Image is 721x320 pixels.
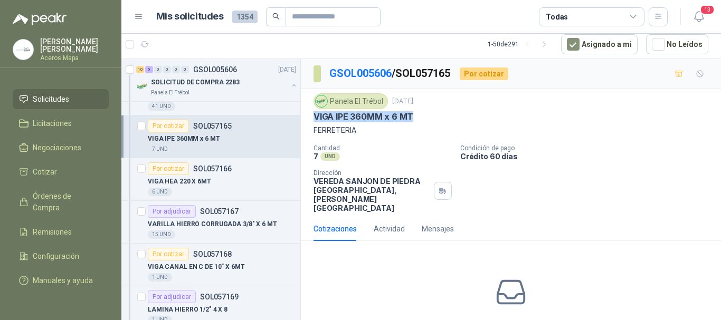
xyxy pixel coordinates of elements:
a: Configuración [13,246,109,266]
p: VARILLA HIERRO CORRUGADA 3/8" X 6 MT [148,219,277,229]
div: 1 - 50 de 291 [488,36,553,53]
p: / SOL057165 [329,65,451,82]
p: SOLICITUD DE COMPRA 2283 [151,77,240,88]
span: Configuración [33,250,79,262]
p: Panela El Trébol [151,89,189,97]
a: Manuales y ayuda [13,270,109,290]
span: Manuales y ayuda [33,275,93,286]
p: VIGA CANAL EN C DE 10” X 6MT [148,262,245,272]
div: Panela El Trébol [314,93,388,109]
div: 15 UND [148,230,175,239]
span: 13 [700,5,715,15]
div: Por cotizar [148,120,189,132]
p: VIGA IPE 360MM x 6 MT [314,111,413,122]
div: 6 UND [148,188,172,196]
a: Licitaciones [13,113,109,133]
span: 1354 [232,11,258,23]
a: Órdenes de Compra [13,186,109,218]
img: Company Logo [136,80,149,93]
a: Por cotizarSOL057166VIGA HEA 220 X 6MT6 UND [121,158,300,201]
button: No Leídos [646,34,708,54]
p: Cantidad [314,144,452,152]
div: UND [320,152,340,161]
div: 6 [145,66,153,73]
div: 1 UND [148,273,172,282]
img: Logo peakr [13,13,67,25]
div: Por cotizar [148,162,189,175]
div: 0 [154,66,162,73]
div: Cotizaciones [314,223,357,235]
div: Por adjudicar [148,290,196,303]
div: Actividad [374,223,405,235]
p: Condición de pago [460,144,717,152]
a: Negociaciones [13,138,109,158]
img: Company Logo [13,40,33,60]
a: Por cotizarSOL057165VIGA IPE 360MM x 6 MT7 UND [121,115,300,158]
p: 7 [314,152,318,161]
p: LAMINA HIERRO 1/2" 4 X 8 [148,305,227,315]
div: 0 [172,66,180,73]
p: [PERSON_NAME] [PERSON_NAME] [40,38,109,53]
p: Aceros Mapa [40,55,109,61]
div: Mensajes [422,223,454,235]
p: FERRETERIA [314,124,708,136]
div: 0 [181,66,189,73]
img: Company Logo [316,95,327,107]
div: Por adjudicar [148,205,196,218]
span: Remisiones [33,226,72,238]
p: [DATE] [392,96,413,106]
a: Cotizar [13,162,109,182]
a: 10 6 0 0 0 0 GSOL005606[DATE] Company LogoSOLICITUD DE COMPRA 2283Panela El Trébol [136,63,298,97]
p: SOL057165 [193,122,232,130]
p: SOL057169 [200,293,239,300]
p: VIGA HEA 220 X 6MT [148,177,211,187]
span: Cotizar [33,166,57,178]
span: search [272,13,280,20]
a: Por cotizarSOL057168VIGA CANAL EN C DE 10” X 6MT1 UND [121,244,300,286]
div: 0 [163,66,171,73]
button: Asignado a mi [561,34,638,54]
button: 13 [689,7,708,26]
div: 41 UND [148,102,175,111]
a: Por adjudicarSOL057167VARILLA HIERRO CORRUGADA 3/8" X 6 MT15 UND [121,201,300,244]
p: VIGA IPE 360MM x 6 MT [148,134,220,144]
span: Solicitudes [33,93,69,105]
div: Todas [546,11,568,23]
p: Dirección [314,169,430,177]
p: SOL057167 [200,208,239,215]
span: Órdenes de Compra [33,190,99,214]
a: GSOL005606 [329,67,392,80]
p: SOL057166 [193,165,232,172]
p: Crédito 60 días [460,152,717,161]
span: Licitaciones [33,118,72,129]
div: 7 UND [148,145,172,153]
p: VEREDA SANJON DE PIEDRA [GEOGRAPHIC_DATA] , [PERSON_NAME][GEOGRAPHIC_DATA] [314,177,430,212]
div: 10 [136,66,144,73]
span: Negociaciones [33,142,81,153]
a: Solicitudes [13,89,109,109]
p: GSOL005606 [193,66,237,73]
p: [DATE] [278,65,296,75]
div: Por cotizar [460,67,508,80]
div: Por cotizar [148,248,189,260]
a: Remisiones [13,222,109,242]
h1: Mis solicitudes [156,9,224,24]
p: SOL057168 [193,250,232,258]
